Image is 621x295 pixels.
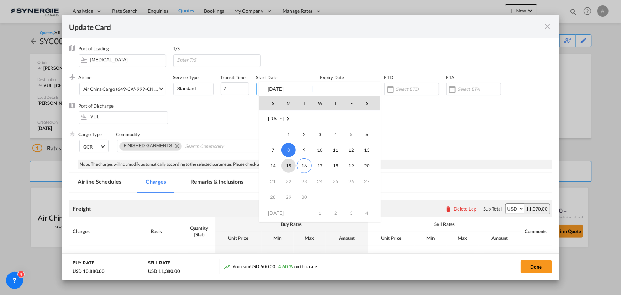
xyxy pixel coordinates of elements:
[313,143,327,157] span: 10
[259,189,380,205] tr: Week 5
[328,174,343,189] td: Thursday September 25 2025
[328,127,343,141] span: 4
[259,158,380,174] tr: Week 3
[343,126,359,142] td: Friday September 5 2025
[259,142,281,158] td: Sunday September 7 2025
[259,205,380,221] tr: Week 1
[328,158,343,174] td: Thursday September 18 2025
[259,110,380,126] tr: Week undefined
[328,96,343,110] th: T
[328,126,343,142] td: Thursday September 4 2025
[281,126,296,142] td: Monday September 1 2025
[259,96,380,222] md-calendar: Calendar
[343,174,359,189] td: Friday September 26 2025
[359,142,380,158] td: Saturday September 13 2025
[296,174,312,189] td: Tuesday September 23 2025
[312,96,328,110] th: W
[266,143,280,157] span: 7
[312,174,328,189] td: Wednesday September 24 2025
[281,158,296,174] td: Monday September 15 2025
[281,143,296,157] span: 8
[259,174,281,189] td: Sunday September 21 2025
[297,143,311,157] span: 9
[281,142,296,158] td: Monday September 8 2025
[328,142,343,158] td: Thursday September 11 2025
[312,142,328,158] td: Wednesday September 10 2025
[344,143,358,157] span: 12
[360,127,374,141] span: 6
[259,126,380,142] tr: Week 1
[296,96,312,110] th: T
[343,158,359,174] td: Friday September 19 2025
[281,127,296,141] span: 1
[343,96,359,110] th: F
[312,158,328,174] td: Wednesday September 17 2025
[259,110,380,126] td: September 2025
[297,158,312,173] span: 16
[268,210,283,216] span: [DATE]
[281,159,296,173] span: 15
[344,159,358,173] span: 19
[259,174,380,189] tr: Week 4
[359,96,380,110] th: S
[328,205,343,221] td: Thursday October 2 2025
[313,159,327,173] span: 17
[266,159,280,173] span: 14
[281,189,296,205] td: Monday September 29 2025
[360,143,374,157] span: 13
[259,142,380,158] tr: Week 2
[259,189,281,205] td: Sunday September 28 2025
[344,127,358,141] span: 5
[281,96,296,110] th: M
[296,158,312,174] td: Tuesday September 16 2025
[328,159,343,173] span: 18
[5,258,30,284] iframe: Chat
[359,174,380,189] td: Saturday September 27 2025
[343,142,359,158] td: Friday September 12 2025
[296,126,312,142] td: Tuesday September 2 2025
[359,158,380,174] td: Saturday September 20 2025
[296,142,312,158] td: Tuesday September 9 2025
[312,126,328,142] td: Wednesday September 3 2025
[360,159,374,173] span: 20
[281,174,296,189] td: Monday September 22 2025
[328,143,343,157] span: 11
[297,127,311,141] span: 2
[343,205,359,221] td: Friday October 3 2025
[259,158,281,174] td: Sunday September 14 2025
[312,205,328,221] td: Wednesday October 1 2025
[259,96,281,110] th: S
[296,189,312,205] td: Tuesday September 30 2025
[359,126,380,142] td: Saturday September 6 2025
[359,205,380,221] td: Saturday October 4 2025
[268,115,283,121] span: [DATE]
[313,127,327,141] span: 3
